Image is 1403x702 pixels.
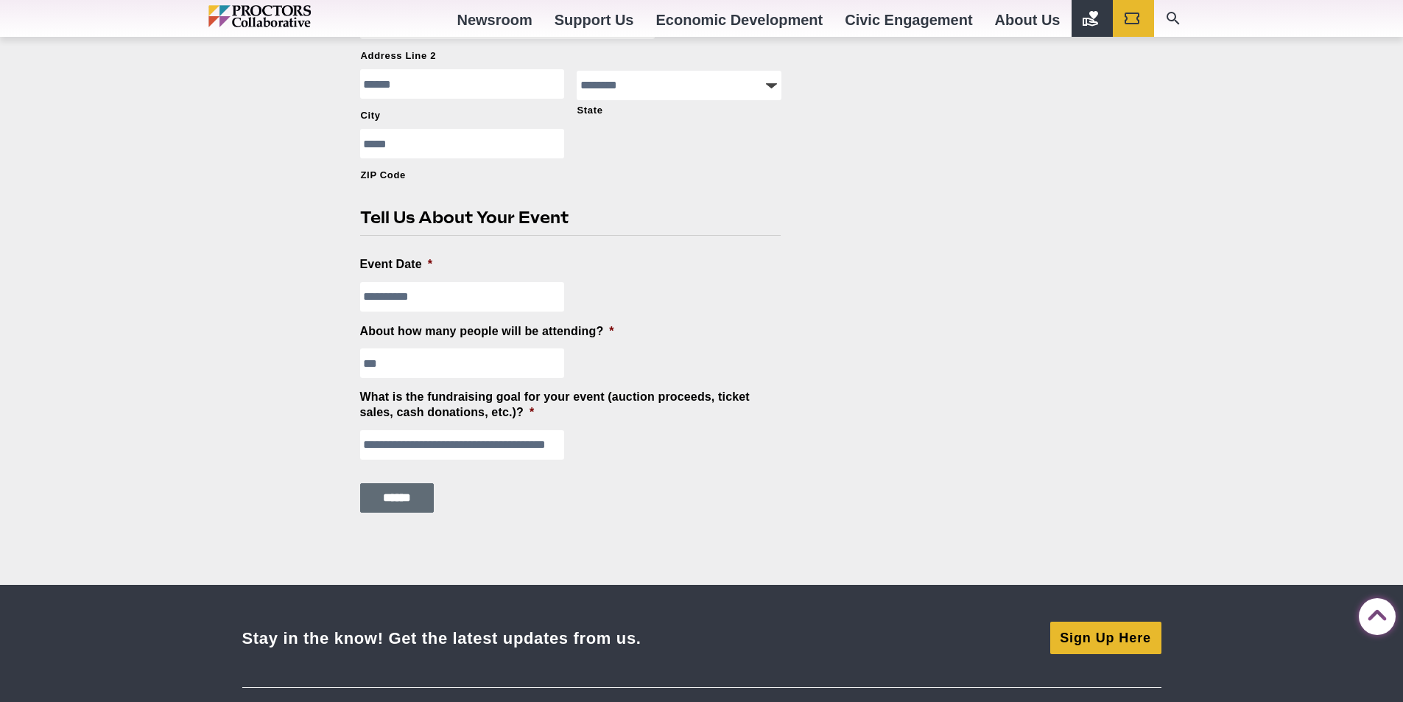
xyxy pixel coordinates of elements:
[360,257,433,273] label: Event Date
[360,390,781,421] label: What is the fundraising goal for your event (auction proceeds, ticket sales, cash donations, etc.)?
[1359,599,1388,628] a: Back to Top
[1050,622,1161,654] a: Sign Up Here
[360,206,770,229] h2: Tell Us About Your Event
[242,628,641,648] div: Stay in the know! Get the latest updates from us.
[208,5,374,27] img: Proctors logo
[360,324,614,340] label: About how many people will be attending?
[361,49,781,63] label: Address Line 2
[577,104,781,117] label: State
[361,109,565,122] label: City
[361,169,565,182] label: ZIP Code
